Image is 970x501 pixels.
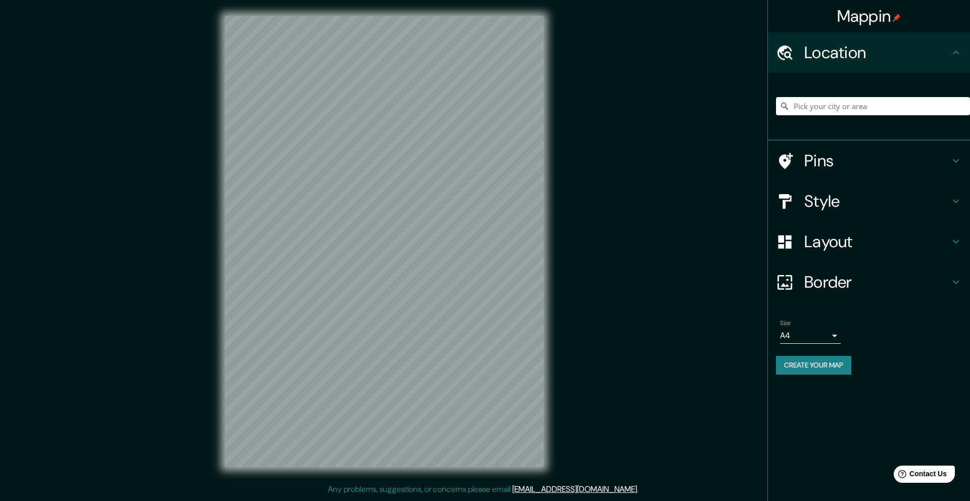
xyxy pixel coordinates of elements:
[512,484,637,494] a: [EMAIL_ADDRESS][DOMAIN_NAME]
[768,32,970,73] div: Location
[804,232,950,252] h4: Layout
[776,356,851,375] button: Create your map
[768,181,970,221] div: Style
[804,151,950,171] h4: Pins
[780,328,841,344] div: A4
[837,6,901,26] h4: Mappin
[640,483,642,495] div: .
[768,141,970,181] div: Pins
[780,319,791,328] label: Size
[880,462,959,490] iframe: Help widget launcher
[804,42,950,63] h4: Location
[893,14,901,22] img: pin-icon.png
[776,97,970,115] input: Pick your city or area
[328,483,639,495] p: Any problems, suggestions, or concerns please email .
[804,191,950,211] h4: Style
[639,483,640,495] div: .
[768,262,970,302] div: Border
[768,221,970,262] div: Layout
[225,16,544,467] canvas: Map
[804,272,950,292] h4: Border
